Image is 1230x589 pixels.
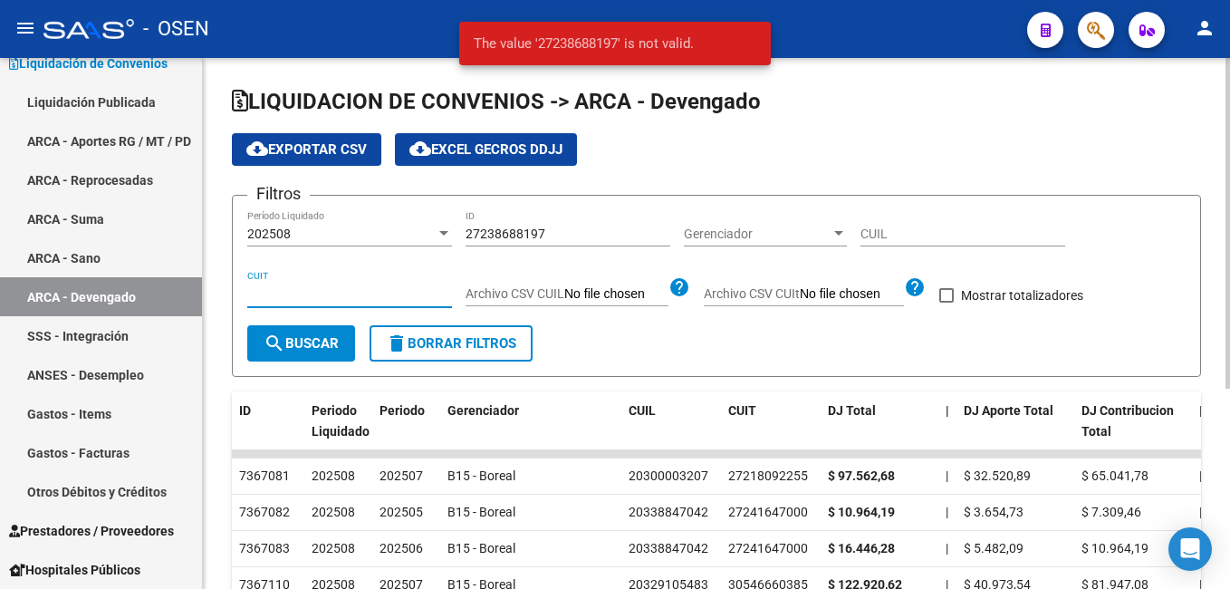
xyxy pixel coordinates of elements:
[1194,17,1216,39] mat-icon: person
[828,468,895,483] strong: $ 97.562,68
[312,468,355,483] span: 202508
[232,89,761,114] span: LIQUIDACION DE CONVENIOS -> ARCA - Devengado
[447,468,515,483] span: B15 - Boreal
[239,541,290,555] span: 7367083
[946,403,949,418] span: |
[1199,468,1202,483] span: |
[409,141,562,158] span: EXCEL GECROS DDJJ
[9,560,140,580] span: Hospitales Públicos
[9,521,174,541] span: Prestadores / Proveedores
[232,391,304,471] datatable-header-cell: ID
[938,391,956,471] datatable-header-cell: |
[721,391,821,471] datatable-header-cell: CUIT
[684,227,831,242] span: Gerenciador
[9,53,168,73] span: Liquidación de Convenios
[828,541,895,555] strong: $ 16.446,28
[1199,403,1203,418] span: |
[246,141,367,158] span: Exportar CSV
[380,403,425,418] span: Periodo
[440,391,621,471] datatable-header-cell: Gerenciador
[239,505,290,519] span: 7367082
[1074,391,1192,471] datatable-header-cell: DJ Contribucion Total
[474,34,694,53] span: The value '27238688197' is not valid.
[380,541,423,555] span: 202506
[946,541,948,555] span: |
[629,538,708,559] div: 20338847042
[447,403,519,418] span: Gerenciador
[904,276,926,298] mat-icon: help
[246,138,268,159] mat-icon: cloud_download
[247,181,310,207] h3: Filtros
[668,276,690,298] mat-icon: help
[1168,527,1212,571] div: Open Intercom Messenger
[800,286,904,303] input: Archivo CSV CUIt
[728,403,756,418] span: CUIT
[1081,541,1148,555] span: $ 10.964,19
[828,403,876,418] span: DJ Total
[312,505,355,519] span: 202508
[964,468,1031,483] span: $ 32.520,89
[232,133,381,166] button: Exportar CSV
[466,286,564,301] span: Archivo CSV CUIL
[386,333,408,354] mat-icon: delete
[264,335,339,352] span: Buscar
[964,541,1023,555] span: $ 5.482,09
[247,325,355,362] button: Buscar
[380,468,423,483] span: 202507
[629,502,708,523] div: 20338847042
[728,538,808,559] div: 27241647000
[629,403,656,418] span: CUIL
[386,335,516,352] span: Borrar Filtros
[564,286,668,303] input: Archivo CSV CUIL
[1081,468,1148,483] span: $ 65.041,78
[621,391,721,471] datatable-header-cell: CUIL
[14,17,36,39] mat-icon: menu
[728,502,808,523] div: 27241647000
[447,505,515,519] span: B15 - Boreal
[239,468,290,483] span: 7367081
[704,286,800,301] span: Archivo CSV CUIt
[1081,505,1141,519] span: $ 7.309,46
[629,466,708,487] div: 20300003207
[395,133,577,166] button: EXCEL GECROS DDJJ
[264,333,285,354] mat-icon: search
[372,391,440,471] datatable-header-cell: Periodo
[821,391,938,471] datatable-header-cell: DJ Total
[946,468,948,483] span: |
[304,391,372,471] datatable-header-cell: Periodo Liquidado
[1081,403,1174,439] span: DJ Contribucion Total
[964,505,1023,519] span: $ 3.654,73
[1199,505,1202,519] span: |
[956,391,1074,471] datatable-header-cell: DJ Aporte Total
[409,138,431,159] mat-icon: cloud_download
[380,505,423,519] span: 202505
[1192,391,1210,471] datatable-header-cell: |
[961,285,1083,306] span: Mostrar totalizadores
[312,541,355,555] span: 202508
[964,403,1053,418] span: DJ Aporte Total
[143,9,209,49] span: - OSEN
[370,325,533,362] button: Borrar Filtros
[239,403,251,418] span: ID
[312,403,370,439] span: Periodo Liquidado
[447,541,515,555] span: B15 - Boreal
[247,227,291,241] span: 202508
[728,466,808,487] div: 27218092255
[828,505,895,519] strong: $ 10.964,19
[946,505,948,519] span: |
